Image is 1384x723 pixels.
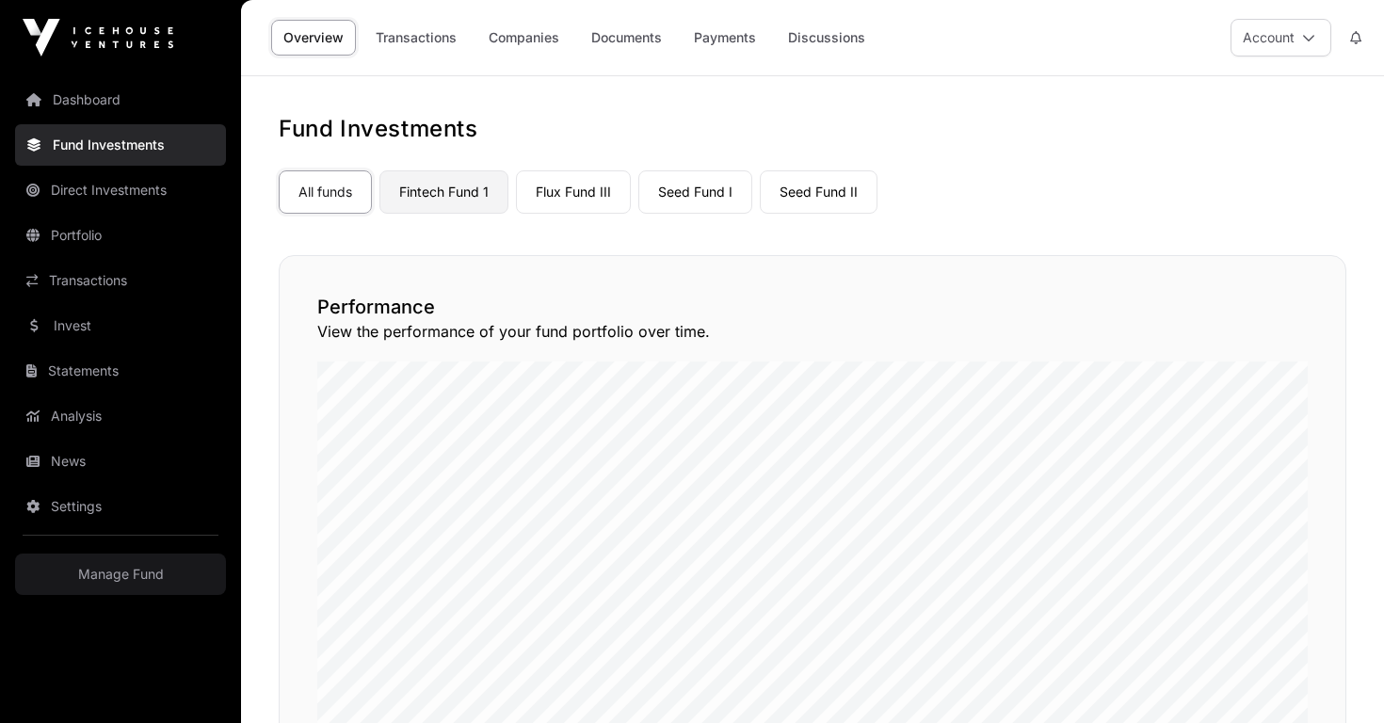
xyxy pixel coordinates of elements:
[15,305,226,346] a: Invest
[15,79,226,120] a: Dashboard
[317,294,1308,320] h2: Performance
[15,169,226,211] a: Direct Investments
[15,350,226,392] a: Statements
[317,320,1308,343] p: View the performance of your fund portfolio over time.
[776,20,877,56] a: Discussions
[279,114,1346,144] h1: Fund Investments
[516,170,631,214] a: Flux Fund III
[1290,633,1384,723] iframe: Chat Widget
[760,170,877,214] a: Seed Fund II
[279,170,372,214] a: All funds
[476,20,571,56] a: Companies
[363,20,469,56] a: Transactions
[1231,19,1331,56] button: Account
[15,260,226,301] a: Transactions
[638,170,752,214] a: Seed Fund I
[15,395,226,437] a: Analysis
[579,20,674,56] a: Documents
[15,124,226,166] a: Fund Investments
[15,215,226,256] a: Portfolio
[15,554,226,595] a: Manage Fund
[15,486,226,527] a: Settings
[379,170,508,214] a: Fintech Fund 1
[271,20,356,56] a: Overview
[23,19,173,56] img: Icehouse Ventures Logo
[682,20,768,56] a: Payments
[15,441,226,482] a: News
